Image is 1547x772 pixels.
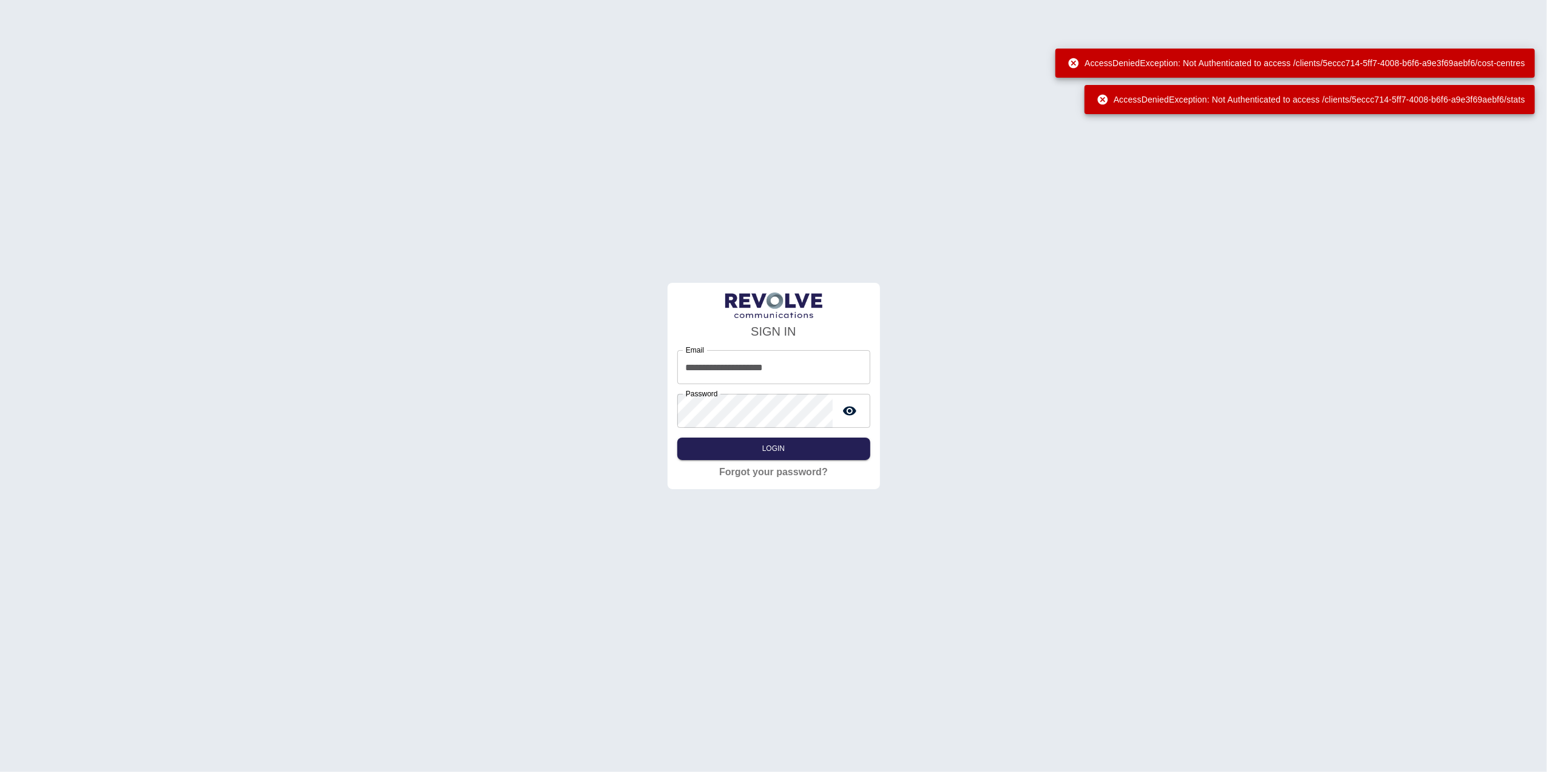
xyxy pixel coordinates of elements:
button: Login [677,438,870,460]
button: toggle password visibility [838,399,862,423]
div: AccessDeniedException: Not Authenticated to access /clients/5eccc714-5ff7-4008-b6f6-a9e3f69aebf6/... [1097,89,1525,110]
img: LogoText [725,293,822,319]
label: Email [686,345,704,355]
h4: SIGN IN [677,322,870,340]
a: Forgot your password? [719,465,828,479]
label: Password [686,388,718,399]
div: AccessDeniedException: Not Authenticated to access /clients/5eccc714-5ff7-4008-b6f6-a9e3f69aebf6/... [1068,52,1525,74]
